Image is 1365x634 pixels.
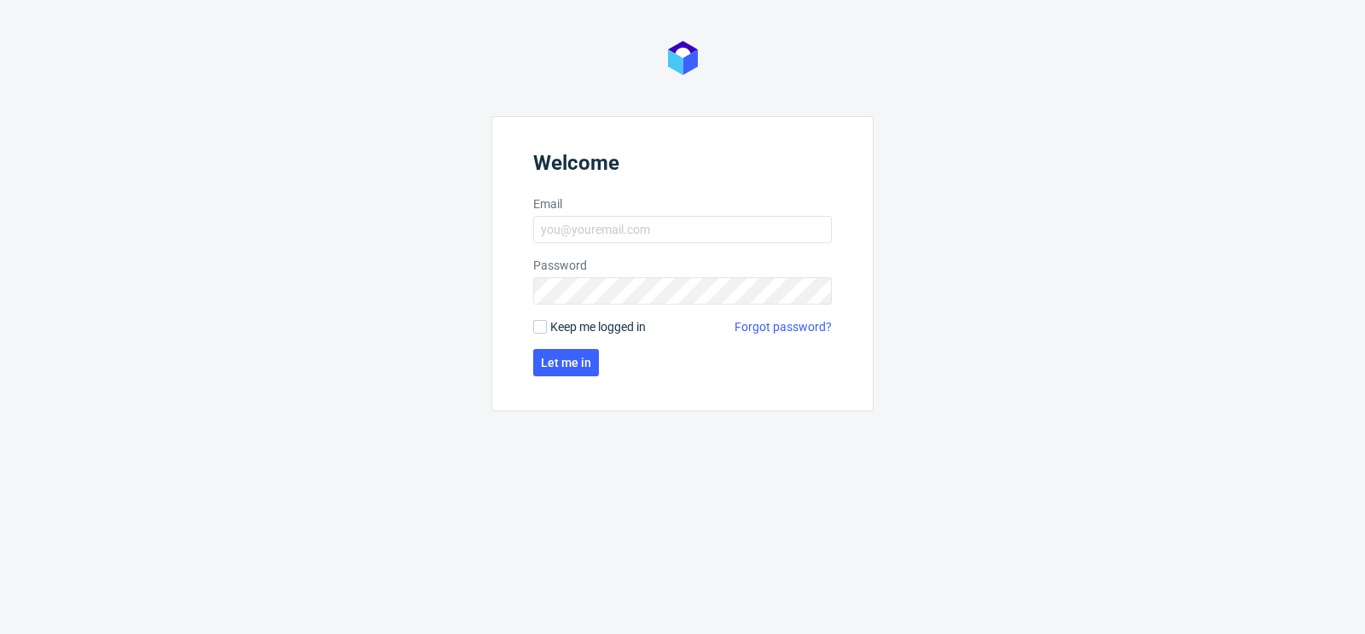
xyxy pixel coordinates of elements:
button: Let me in [533,349,599,376]
label: Email [533,195,832,212]
input: you@youremail.com [533,216,832,243]
label: Password [533,257,832,274]
span: Keep me logged in [550,318,646,335]
span: Let me in [541,357,591,369]
a: Forgot password? [735,318,832,335]
header: Welcome [533,151,832,182]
